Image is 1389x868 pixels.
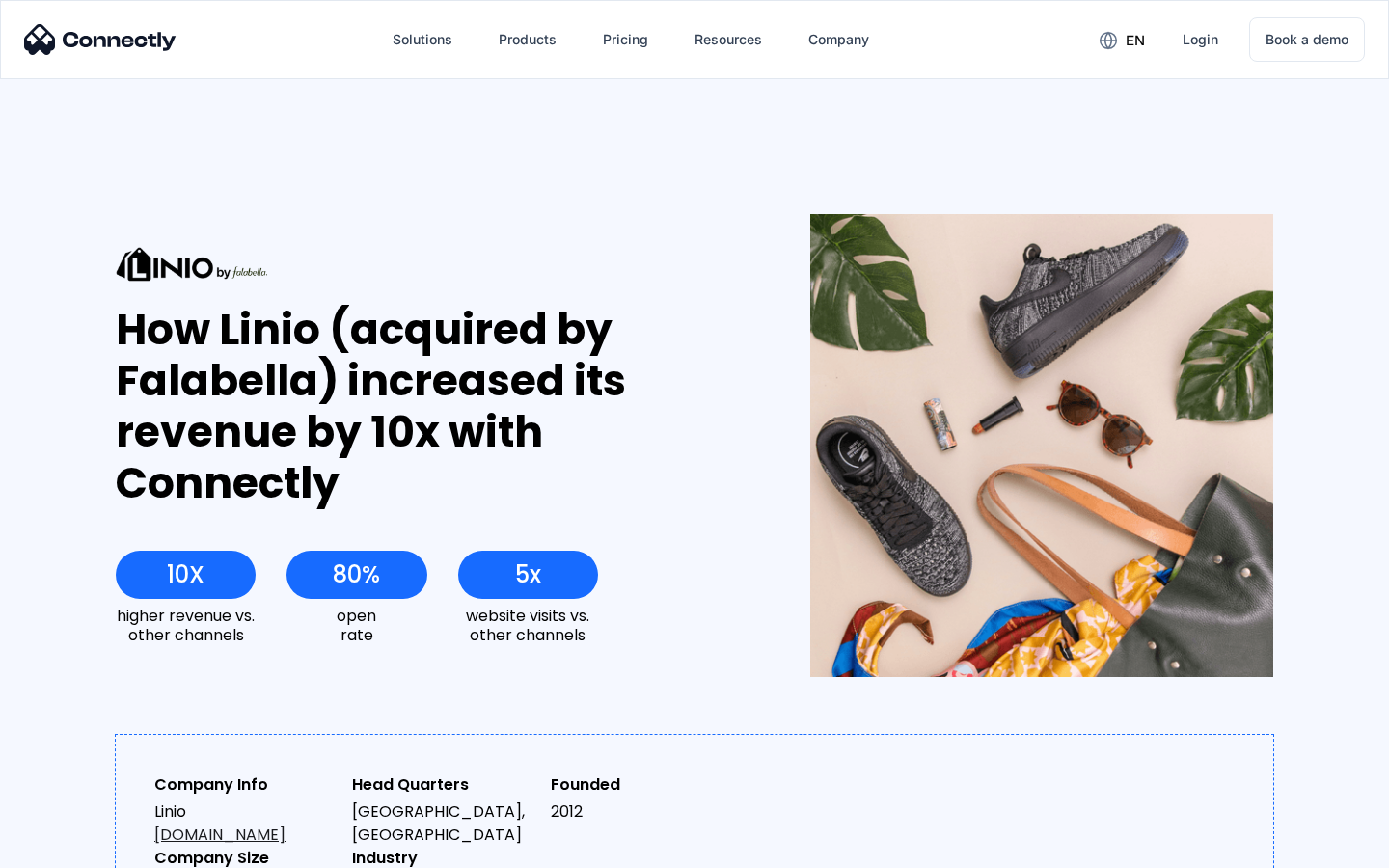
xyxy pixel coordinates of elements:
div: Resources [694,26,762,53]
div: Company [808,26,869,53]
div: Company Info [154,773,337,797]
div: website visits vs. other channels [458,607,598,643]
a: [DOMAIN_NAME] [154,824,286,846]
img: Connectly Logo [24,24,177,55]
ul: Language list [39,834,116,861]
div: Solutions [393,26,452,53]
aside: Language selected: English [19,834,116,861]
div: higher revenue vs. other channels [116,607,256,643]
div: Pricing [603,26,648,53]
div: 2012 [551,800,733,824]
a: Pricing [587,16,664,63]
div: Linio [154,800,337,847]
div: Founded [551,773,733,797]
a: Login [1167,16,1234,63]
a: Book a demo [1249,17,1365,62]
div: Login [1183,26,1218,53]
div: en [1126,27,1145,54]
div: open rate [286,607,426,643]
div: [GEOGRAPHIC_DATA], [GEOGRAPHIC_DATA] [352,800,534,847]
div: Head Quarters [352,773,534,797]
div: How Linio (acquired by Falabella) increased its revenue by 10x with Connectly [116,305,740,508]
div: 10X [167,561,204,588]
div: 5x [515,561,541,588]
div: Products [499,26,557,53]
div: 80% [333,561,380,588]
